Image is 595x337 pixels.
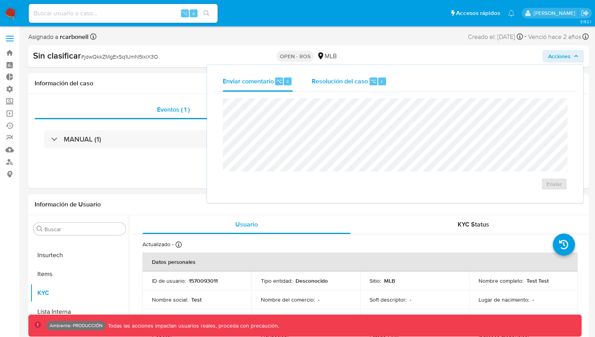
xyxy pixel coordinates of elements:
[508,10,515,17] a: Notificaciones
[189,277,218,284] p: 1570093011
[286,77,289,85] span: c
[30,284,129,302] button: KYC
[29,8,218,18] input: Buscar usuario o caso...
[468,31,523,42] div: Creado el: [DATE]
[37,226,43,232] button: Buscar
[44,226,122,233] input: Buscar
[261,277,292,284] p: Tipo entidad :
[381,77,383,85] span: r
[532,296,534,303] p: -
[277,51,314,62] p: OPEN - ROS
[142,252,578,271] th: Datos personales
[525,31,527,42] span: -
[318,296,320,303] p: -
[223,76,274,85] span: Enviar comentario
[50,324,103,327] p: Ambiente: PRODUCCIÓN
[192,9,195,17] span: s
[33,49,81,62] b: Sin clasificar
[30,246,129,265] button: Insurtech
[543,50,584,63] button: Acciones
[191,296,201,303] p: Test
[30,302,129,321] button: Lista Interna
[370,277,381,284] p: Sitio :
[370,296,407,303] p: Soft descriptor :
[142,241,174,248] p: Actualizado -
[581,9,589,17] a: Salir
[152,277,186,284] p: ID de usuario :
[528,33,581,41] span: Venció hace 2 años
[81,53,158,61] span: # jdwQkkZMgExSq1UmN5IxlX3O
[312,76,368,85] span: Resolución del caso
[106,322,279,330] p: Todas las acciones impactan usuarios reales, proceda con precaución.
[235,220,258,229] span: Usuario
[458,220,489,229] span: KYC Status
[35,79,582,87] h1: Información del caso
[44,130,573,148] div: MANUAL (1)
[28,33,89,41] span: Asignado a
[35,201,101,208] h1: Información de Usuario
[410,296,411,303] p: -
[548,50,571,63] span: Acciones
[276,77,282,85] span: ⌥
[296,277,328,284] p: Desconocido
[384,277,395,284] p: MLB
[479,296,529,303] p: Lugar de nacimiento :
[479,277,523,284] p: Nombre completo :
[317,52,337,61] div: MLB
[456,9,500,17] span: Accesos rápidos
[261,296,315,303] p: Nombre del comercio :
[157,105,190,114] span: Eventos ( 1 )
[182,9,188,17] span: ⌥
[30,265,129,284] button: Items
[58,32,89,41] b: rcarbonell
[64,135,101,144] h3: MANUAL (1)
[527,277,549,284] p: Test Test
[198,8,214,19] button: search-icon
[370,77,376,85] span: ⌥
[534,9,578,17] p: ramiro.carbonell@mercadolibre.com.co
[152,296,188,303] p: Nombre social :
